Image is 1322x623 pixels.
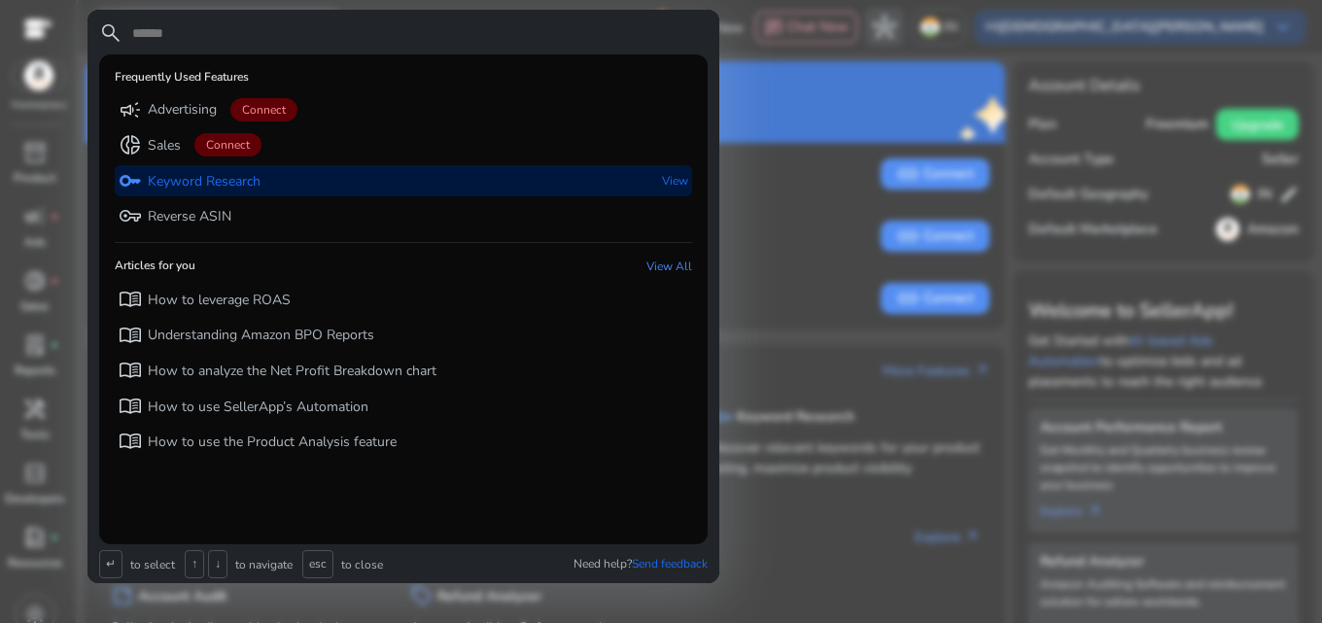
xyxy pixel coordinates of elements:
[231,557,293,572] p: to navigate
[115,259,195,274] h6: Articles for you
[119,204,142,227] span: vpn_key
[662,165,688,197] p: View
[119,288,142,311] span: menu_book
[646,259,692,274] a: View All
[185,550,204,578] span: ↑
[148,398,368,417] p: How to use SellerApp’s Automation
[194,133,261,156] span: Connect
[632,556,708,571] span: Send feedback
[119,395,142,418] span: menu_book
[302,550,333,578] span: esc
[148,433,397,452] p: How to use the Product Analysis feature
[119,133,142,156] span: donut_small
[148,136,181,156] p: Sales
[119,98,142,121] span: campaign
[119,359,142,382] span: menu_book
[126,557,175,572] p: to select
[148,291,291,310] p: How to leverage ROAS
[115,70,249,84] h6: Frequently Used Features
[337,557,383,572] p: to close
[230,98,297,121] span: Connect
[99,550,122,578] span: ↵
[574,556,708,571] p: Need help?
[208,550,227,578] span: ↓
[119,430,142,453] span: menu_book
[119,324,142,347] span: menu_book
[148,100,217,120] p: Advertising
[148,362,436,381] p: How to analyze the Net Profit Breakdown chart
[148,207,231,226] p: Reverse ASIN
[119,169,142,192] span: key
[148,326,374,345] p: Understanding Amazon BPO Reports
[148,172,261,191] p: Keyword Research
[99,21,122,45] span: search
